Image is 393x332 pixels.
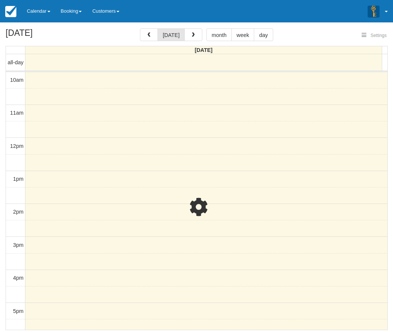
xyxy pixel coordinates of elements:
[13,209,24,215] span: 2pm
[13,275,24,281] span: 4pm
[371,33,387,38] span: Settings
[10,110,24,116] span: 11am
[231,28,255,41] button: week
[157,28,185,41] button: [DATE]
[13,176,24,182] span: 1pm
[5,6,16,17] img: checkfront-main-nav-mini-logo.png
[368,5,380,17] img: A3
[8,59,24,65] span: all-day
[195,47,213,53] span: [DATE]
[10,77,24,83] span: 10am
[10,143,24,149] span: 12pm
[206,28,232,41] button: month
[13,242,24,248] span: 3pm
[13,308,24,314] span: 5pm
[254,28,273,41] button: day
[357,30,391,41] button: Settings
[6,28,100,42] h2: [DATE]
